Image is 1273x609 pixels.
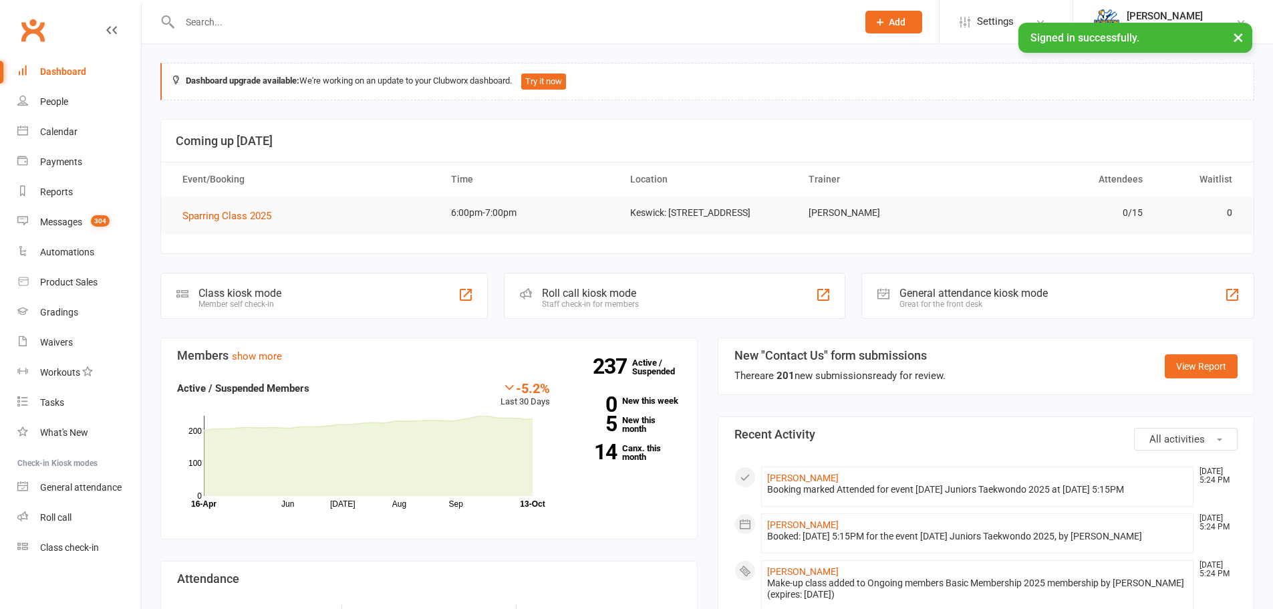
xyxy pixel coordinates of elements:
[734,428,1238,441] h3: Recent Activity
[40,66,86,77] div: Dashboard
[17,418,141,448] a: What's New
[570,396,681,405] a: 0New this week
[570,394,617,414] strong: 0
[501,380,550,409] div: Last 30 Days
[976,197,1155,229] td: 0/15
[198,299,281,309] div: Member self check-in
[501,380,550,395] div: -5.2%
[176,13,848,31] input: Search...
[734,368,946,384] div: There are new submissions ready for review.
[889,17,905,27] span: Add
[797,197,976,229] td: [PERSON_NAME]
[17,147,141,177] a: Payments
[767,531,1188,542] div: Booked: [DATE] 5:15PM for the event [DATE] Juniors Taekwondo 2025, by [PERSON_NAME]
[1193,561,1237,578] time: [DATE] 5:24 PM
[40,307,78,318] div: Gradings
[40,247,94,257] div: Automations
[570,416,681,433] a: 5New this month
[40,337,73,348] div: Waivers
[570,444,681,461] a: 14Canx. this month
[40,482,122,493] div: General attendance
[767,484,1188,495] div: Booking marked Attended for event [DATE] Juniors Taekwondo 2025 at [DATE] 5:15PM
[1155,162,1244,197] th: Waitlist
[1134,428,1238,451] button: All activities
[17,207,141,237] a: Messages 304
[17,57,141,87] a: Dashboard
[17,473,141,503] a: General attendance kiosk mode
[40,156,82,167] div: Payments
[865,11,922,33] button: Add
[40,427,88,438] div: What's New
[40,542,99,553] div: Class check-in
[632,348,691,386] a: 237Active / Suspended
[177,349,681,362] h3: Members
[16,13,49,47] a: Clubworx
[521,74,566,90] button: Try it now
[1193,514,1237,531] time: [DATE] 5:24 PM
[17,117,141,147] a: Calendar
[40,96,68,107] div: People
[91,215,110,227] span: 304
[198,287,281,299] div: Class kiosk mode
[176,134,1239,148] h3: Coming up [DATE]
[17,267,141,297] a: Product Sales
[767,578,1188,600] div: Make-up class added to Ongoing members Basic Membership 2025 membership by [PERSON_NAME] (expires...
[40,367,80,378] div: Workouts
[776,370,795,382] strong: 201
[1127,10,1210,22] div: [PERSON_NAME]
[593,356,632,376] strong: 237
[1155,197,1244,229] td: 0
[17,177,141,207] a: Reports
[186,76,299,86] strong: Dashboard upgrade available:
[40,187,73,197] div: Reports
[542,299,639,309] div: Staff check-in for members
[1165,354,1238,378] a: View Report
[767,473,839,483] a: [PERSON_NAME]
[40,512,72,523] div: Roll call
[17,297,141,328] a: Gradings
[899,287,1048,299] div: General attendance kiosk mode
[170,162,439,197] th: Event/Booking
[40,217,82,227] div: Messages
[976,162,1155,197] th: Attendees
[17,503,141,533] a: Roll call
[570,414,617,434] strong: 5
[734,349,946,362] h3: New "Contact Us" form submissions
[439,162,618,197] th: Time
[1149,433,1205,445] span: All activities
[1193,467,1237,485] time: [DATE] 5:24 PM
[40,126,78,137] div: Calendar
[17,237,141,267] a: Automations
[182,210,271,222] span: Sparring Class 2025
[977,7,1014,37] span: Settings
[767,519,839,530] a: [PERSON_NAME]
[177,572,681,586] h3: Attendance
[17,87,141,117] a: People
[40,277,98,287] div: Product Sales
[767,566,839,577] a: [PERSON_NAME]
[17,388,141,418] a: Tasks
[40,397,64,408] div: Tasks
[17,328,141,358] a: Waivers
[899,299,1048,309] div: Great for the front desk
[618,197,797,229] td: Keswick: [STREET_ADDRESS]
[1093,9,1120,35] img: thumb_image1625461565.png
[1127,22,1210,34] div: Horizon Taekwondo
[160,63,1254,100] div: We're working on an update to your Clubworx dashboard.
[542,287,639,299] div: Roll call kiosk mode
[439,197,618,229] td: 6:00pm-7:00pm
[797,162,976,197] th: Trainer
[17,533,141,563] a: Class kiosk mode
[232,350,282,362] a: show more
[17,358,141,388] a: Workouts
[177,382,309,394] strong: Active / Suspended Members
[182,208,281,224] button: Sparring Class 2025
[1030,31,1139,44] span: Signed in successfully.
[1226,23,1250,51] button: ×
[570,442,617,462] strong: 14
[618,162,797,197] th: Location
